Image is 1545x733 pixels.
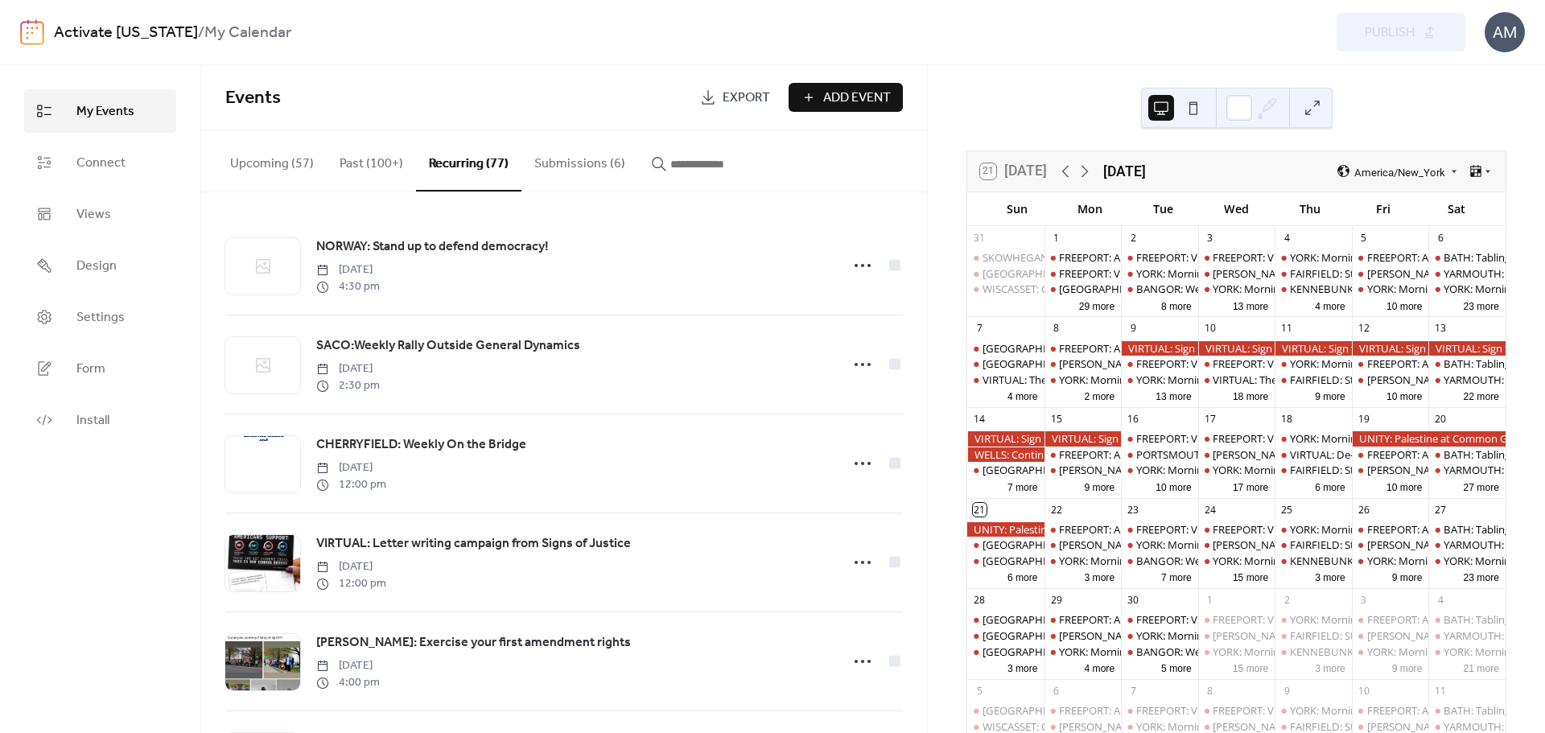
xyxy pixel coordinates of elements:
[983,644,1233,659] div: [GEOGRAPHIC_DATA]: Organize - Resistance Singers!
[76,257,117,276] span: Design
[1044,431,1122,446] div: VIRTUAL: Sign the Petition to Kick ICE Out of Pease
[973,231,987,245] div: 31
[1213,554,1457,568] div: YORK: Morning Resistance at [GEOGRAPHIC_DATA]
[1198,431,1275,446] div: FREEPORT: Visibility Brigade Standout
[1275,341,1352,356] div: VIRTUAL: Sign the Petition to Kick ICE Out of Pease
[1121,447,1198,462] div: PORTSMOUTH NH: ICE Out of Pease, Visibility
[1059,537,1279,552] div: [PERSON_NAME]: NO I.C.E in [PERSON_NAME]
[1280,413,1294,426] div: 18
[1077,388,1121,403] button: 2 more
[217,130,327,190] button: Upcoming (57)
[1275,628,1352,643] div: FAIRFIELD: Stop The Coup
[20,19,44,45] img: logo
[1198,282,1275,296] div: YORK: Morning Resistance at Town Center
[983,373,1322,387] div: VIRTUAL: The Resistance Lab Organizing Training with [PERSON_NAME]
[1198,628,1275,643] div: WELLS: NO I.C.E in Wells
[1290,463,1415,477] div: FAIRFIELD: Stop The Coup
[327,130,416,190] button: Past (100+)
[1049,503,1063,517] div: 22
[1077,569,1121,584] button: 3 more
[789,83,903,112] a: Add Event
[1290,554,1407,568] div: KENNEBUNK: Stand Out
[1001,569,1044,584] button: 6 more
[1198,266,1275,281] div: WELLS: NO I.C.E in Wells
[1059,447,1358,462] div: FREEPORT: AM and PM Visibility Bridge Brigade. Click for times!
[1044,463,1122,477] div: WELLS: NO I.C.E in Wells
[1203,413,1217,426] div: 17
[1419,192,1493,225] div: Sat
[967,612,1044,627] div: PORTLAND; Canvass with Maine Dems in Portland
[967,644,1044,659] div: PORTLAND: Organize - Resistance Singers!
[1059,628,1279,643] div: [PERSON_NAME]: NO I.C.E in [PERSON_NAME]
[1226,298,1275,313] button: 13 more
[1434,413,1448,426] div: 20
[1155,569,1198,584] button: 7 more
[1290,628,1415,643] div: FAIRFIELD: Stop The Coup
[1290,537,1415,552] div: FAIRFIELD: Stop The Coup
[316,434,526,455] a: CHERRYFIELD: Weekly On the Bridge
[1226,388,1275,403] button: 18 more
[1352,266,1429,281] div: WELLS: NO I.C.E in Wells
[1308,298,1352,313] button: 4 more
[1290,250,1535,265] div: YORK: Morning Resistance at [GEOGRAPHIC_DATA]
[316,237,549,257] a: NORWAY: Stand up to defend democracy!
[823,89,891,108] span: Add Event
[1275,522,1352,537] div: YORK: Morning Resistance at Town Center
[1198,537,1275,552] div: WELLS: NO I.C.E in Wells
[316,360,380,377] span: [DATE]
[1290,266,1415,281] div: FAIRFIELD: Stop The Coup
[1103,161,1146,182] div: [DATE]
[1352,463,1429,477] div: WELLS: NO I.C.E in Wells
[1198,522,1275,537] div: FREEPORT: Visibility Brigade Standout
[1275,447,1352,462] div: VIRTUAL: De-Escalation Training for ICE Watch Volunteers. Part of Verifier Training
[76,102,134,121] span: My Events
[983,282,1300,296] div: WISCASSET: Community Stand Up - Being a Good Human Matters!
[521,130,638,190] button: Submissions (6)
[198,18,204,48] b: /
[723,89,770,108] span: Export
[1226,660,1275,675] button: 15 more
[1428,628,1506,643] div: YARMOUTH: Saturday Weekly Rally - Resist Hate - Support Democracy
[1352,282,1429,296] div: YORK: Morning Resistance at Town Center
[1357,594,1370,607] div: 3
[967,431,1044,446] div: VIRTUAL: Sign the Petition to Kick ICE Out of Pease
[1001,388,1044,403] button: 4 more
[1428,356,1506,371] div: BATH: Tabling at the Bath Farmers Market
[1275,373,1352,387] div: FAIRFIELD: Stop The Coup
[1198,250,1275,265] div: FREEPORT: Visibility Brigade Standout
[1073,298,1121,313] button: 29 more
[983,250,1259,265] div: SKOWHEGAN: Central [US_STATE] Labor Council Day BBQ
[1290,356,1535,371] div: YORK: Morning Resistance at [GEOGRAPHIC_DATA]
[76,308,125,327] span: Settings
[1308,388,1352,403] button: 9 more
[316,459,386,476] span: [DATE]
[1136,628,1381,643] div: YORK: Morning Resistance at [GEOGRAPHIC_DATA]
[204,18,291,48] b: My Calendar
[1198,612,1275,627] div: FREEPORT: Visibility Brigade Standout
[1352,250,1429,265] div: FREEPORT: AM and PM Rush Hour Brigade. Click for times!
[1352,537,1429,552] div: WELLS: NO I.C.E in Wells
[1290,282,1407,296] div: KENNEBUNK: Stand Out
[1275,537,1352,552] div: FAIRFIELD: Stop The Coup
[1352,554,1429,568] div: YORK: Morning Resistance at Town Center
[1121,612,1198,627] div: FREEPORT: VISIBILITY FREEPORT Stand for Democracy!
[316,633,631,653] span: [PERSON_NAME]: Exercise your first amendment rights
[980,192,1053,225] div: Sun
[1213,373,1542,387] div: VIRTUAL: The Shape of Solidarity - Listening To [GEOGRAPHIC_DATA]
[1049,594,1063,607] div: 29
[1059,463,1279,477] div: [PERSON_NAME]: NO I.C.E in [PERSON_NAME]
[76,154,126,173] span: Connect
[1354,167,1445,177] span: America/New_York
[316,377,380,394] span: 2:30 pm
[1352,373,1429,387] div: WELLS: NO I.C.E in Wells
[967,282,1044,296] div: WISCASSET: Community Stand Up - Being a Good Human Matters!
[316,533,631,554] a: VIRTUAL: Letter writing campaign from Signs of Justice
[1280,503,1294,517] div: 25
[967,522,1044,537] div: UNITY: Palestine at Common Ground Fair
[1198,554,1275,568] div: YORK: Morning Resistance at Town Center
[316,558,386,575] span: [DATE]
[1457,479,1506,494] button: 27 more
[1127,231,1140,245] div: 2
[1380,298,1428,313] button: 10 more
[1434,594,1448,607] div: 4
